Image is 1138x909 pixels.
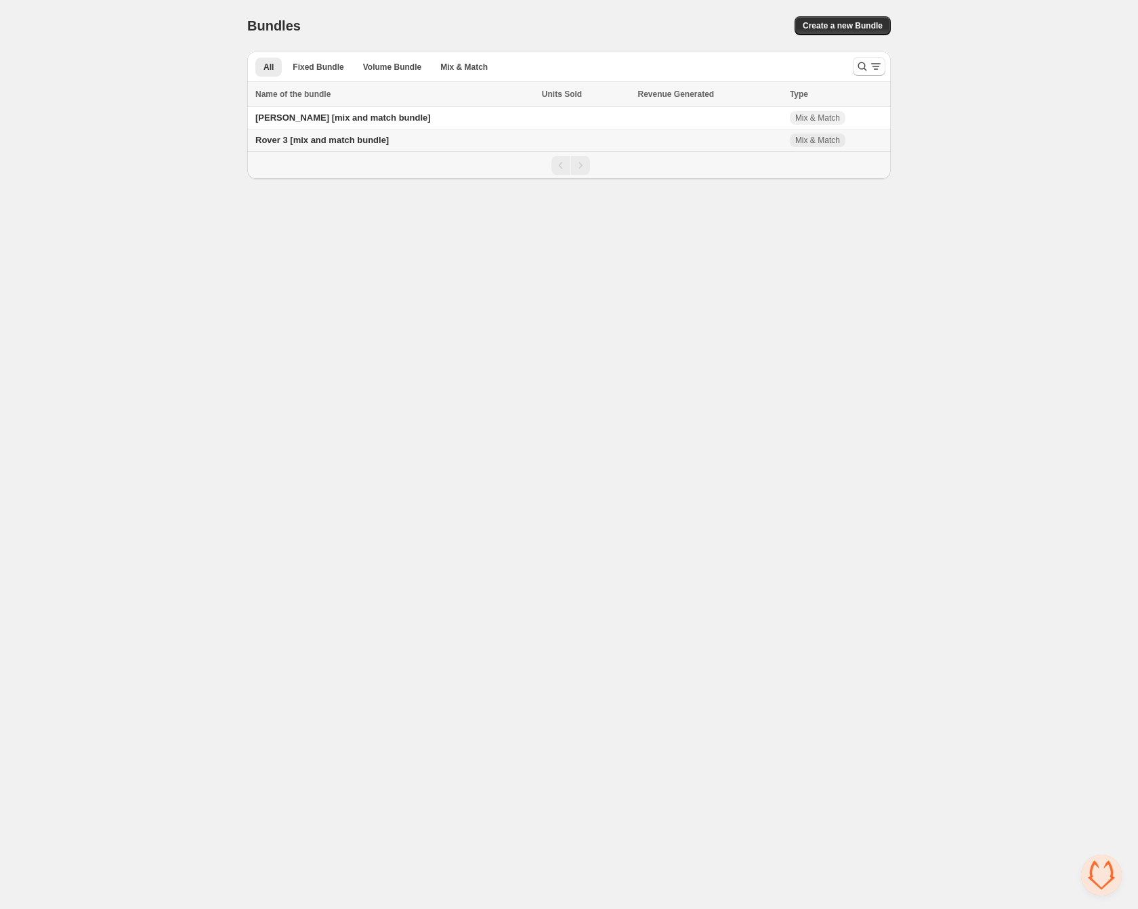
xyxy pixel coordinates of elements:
span: Volume Bundle [363,62,421,73]
button: Revenue Generated [637,87,728,101]
span: Fixed Bundle [293,62,343,73]
a: Open chat [1081,855,1122,895]
h1: Bundles [247,18,301,34]
span: [PERSON_NAME] [mix and match bundle] [255,113,431,123]
span: Mix & Match [795,135,840,146]
nav: Pagination [247,151,891,179]
span: Units Sold [542,87,582,101]
span: Mix & Match [795,113,840,123]
span: All [264,62,274,73]
span: Rover 3 [mix and match bundle] [255,135,389,145]
button: Units Sold [542,87,595,101]
span: Create a new Bundle [803,20,883,31]
div: Name of the bundle [255,87,534,101]
button: Create a new Bundle [795,16,891,35]
span: Mix & Match [440,62,488,73]
div: Type [790,87,883,101]
span: Revenue Generated [637,87,714,101]
button: Search and filter results [853,57,885,76]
